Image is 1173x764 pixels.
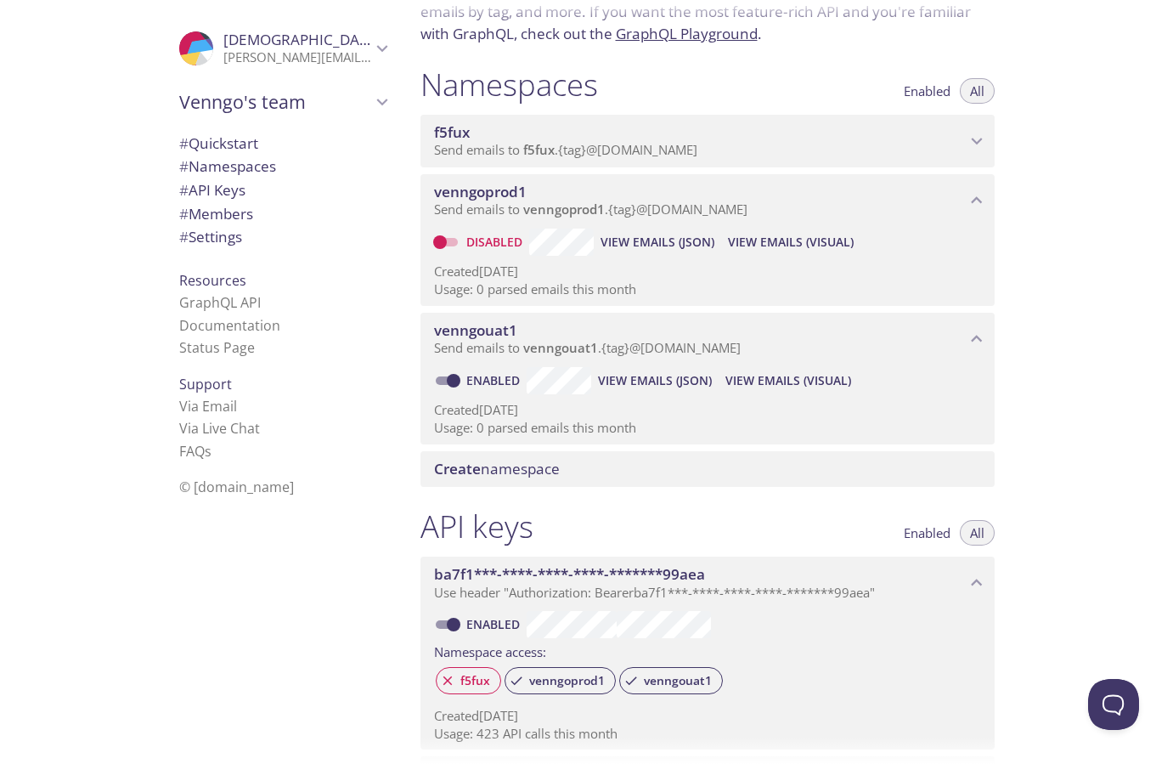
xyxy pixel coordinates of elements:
span: Support [179,375,232,393]
a: Enabled [464,616,527,632]
div: venngoprod1 namespace [420,174,995,227]
span: venngouat1 [523,339,598,356]
span: View Emails (Visual) [725,371,851,391]
span: © [DOMAIN_NAME] [179,478,294,496]
a: Via Email [179,397,237,416]
div: Quickstart [166,132,400,156]
div: f5fux namespace [420,115,995,167]
p: Usage: 0 parsed emails this month [434,280,981,298]
span: Settings [179,227,242,246]
span: Send emails to . {tag} @[DOMAIN_NAME] [434,201,747,218]
span: # [179,133,189,153]
div: venngoprod1 [505,667,616,694]
span: Send emails to . {tag} @[DOMAIN_NAME] [434,339,741,356]
a: FAQ [179,442,211,461]
button: All [960,520,995,546]
span: View Emails (Visual) [728,232,854,252]
span: f5fux [523,141,555,158]
div: Create namespace [420,451,995,487]
span: Venngo's team [179,90,371,114]
a: GraphQL API [179,293,261,312]
div: Venngo's team [166,80,400,124]
h1: Namespaces [420,65,598,104]
div: Members [166,202,400,226]
span: API Keys [179,180,245,200]
span: # [179,180,189,200]
span: Quickstart [179,133,258,153]
a: Via Live Chat [179,419,260,438]
a: Documentation [179,316,280,335]
p: Created [DATE] [434,707,981,725]
div: venngouat1 [619,667,723,694]
div: API Keys [166,178,400,202]
span: # [179,227,189,246]
div: venngouat1 namespace [420,313,995,365]
a: Status Page [179,338,255,357]
span: venngouat1 [634,673,722,688]
iframe: Help Scout Beacon - Open [1088,679,1139,730]
p: Usage: 423 API calls this month [434,725,981,743]
span: [DEMOGRAPHIC_DATA][PERSON_NAME] Bhardwaj [223,30,564,49]
span: venngoprod1 [523,201,605,218]
button: View Emails (JSON) [591,367,719,394]
span: namespace [434,459,560,478]
button: Enabled [894,520,961,546]
button: View Emails (JSON) [594,229,721,256]
h1: API keys [420,507,533,546]
span: # [179,156,189,176]
span: s [205,442,211,461]
span: Create [434,459,481,478]
span: f5fux [450,673,500,688]
span: Members [179,204,253,224]
button: Enabled [894,78,961,104]
span: venngoprod1 [434,182,527,201]
span: venngouat1 [434,320,517,340]
button: View Emails (Visual) [721,229,860,256]
div: Namespaces [166,155,400,178]
p: Created [DATE] [434,263,981,280]
button: View Emails (Visual) [719,367,858,394]
p: Created [DATE] [434,401,981,419]
label: Namespace access: [434,638,546,663]
span: Send emails to . {tag} @[DOMAIN_NAME] [434,141,697,158]
p: Usage: 0 parsed emails this month [434,419,981,437]
a: Enabled [464,372,527,388]
span: venngoprod1 [519,673,615,688]
div: Vishnu Dev Bhardwaj [166,20,400,76]
span: Namespaces [179,156,276,176]
span: Resources [179,271,246,290]
div: Team Settings [166,225,400,249]
button: All [960,78,995,104]
a: GraphQL Playground [616,24,758,43]
a: Disabled [464,234,529,250]
p: [PERSON_NAME][EMAIL_ADDRESS][DOMAIN_NAME] [223,49,371,66]
span: f5fux [434,122,470,142]
span: # [179,204,189,224]
span: View Emails (JSON) [598,371,712,391]
span: View Emails (JSON) [601,232,714,252]
div: f5fux [436,667,501,694]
